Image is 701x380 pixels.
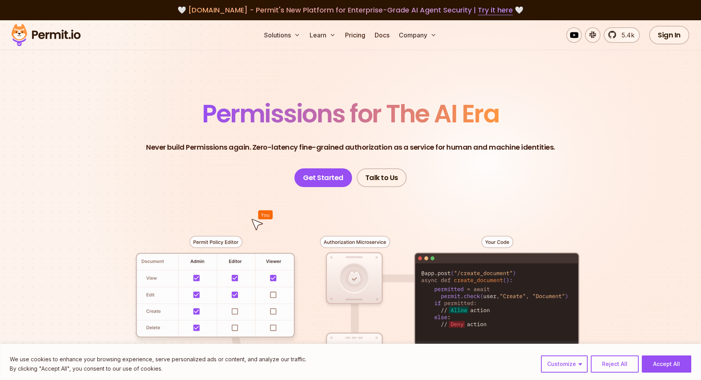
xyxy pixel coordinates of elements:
[10,364,306,373] p: By clicking "Accept All", you consent to our use of cookies.
[617,30,634,40] span: 5.4k
[8,22,84,48] img: Permit logo
[396,27,440,43] button: Company
[642,355,691,373] button: Accept All
[541,355,588,373] button: Customize
[202,96,499,131] span: Permissions for The AI Era
[146,142,555,153] p: Never build Permissions again. Zero-latency fine-grained authorization as a service for human and...
[294,168,352,187] a: Get Started
[604,27,640,43] a: 5.4k
[261,27,303,43] button: Solutions
[478,5,513,15] a: Try it here
[10,355,306,364] p: We use cookies to enhance your browsing experience, serve personalized ads or content, and analyz...
[306,27,339,43] button: Learn
[188,5,513,15] span: [DOMAIN_NAME] - Permit's New Platform for Enterprise-Grade AI Agent Security |
[372,27,393,43] a: Docs
[591,355,639,373] button: Reject All
[649,26,689,44] a: Sign In
[357,168,407,187] a: Talk to Us
[342,27,368,43] a: Pricing
[19,5,682,16] div: 🤍 🤍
